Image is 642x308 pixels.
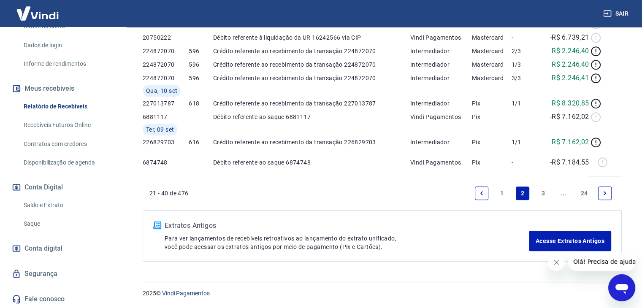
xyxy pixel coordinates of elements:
p: Mastercard [472,74,512,82]
p: Pix [472,158,512,167]
p: Extratos Antigos [165,221,529,231]
p: Crédito referente ao recebimento da transação 224872070 [213,74,410,82]
p: Débito referente à liquidação da UR 16242566 via CIP [213,33,410,42]
p: Para ver lançamentos de recebíveis retroativos ao lançamento do extrato unificado, você pode aces... [165,234,529,251]
p: 1/1 [512,138,542,146]
button: Sair [601,6,632,22]
a: Page 24 [577,186,591,200]
span: Ter, 09 set [146,125,174,134]
a: Dados de login [20,37,116,54]
p: 20750222 [143,33,189,42]
p: 1/3 [512,60,542,69]
ul: Pagination [471,183,615,203]
p: 6874748 [143,158,189,167]
a: Saque [20,215,116,232]
p: R$ 8.320,85 [552,98,589,108]
p: 618 [189,99,213,108]
p: Intermediador [410,138,472,146]
p: 616 [189,138,213,146]
p: Mastercard [472,47,512,55]
p: 2025 © [143,289,622,298]
a: Jump forward [557,186,570,200]
a: Acesse Extratos Antigos [529,231,611,251]
p: Pix [472,113,512,121]
a: Previous page [475,186,488,200]
p: -R$ 6.739,21 [550,32,589,43]
p: 596 [189,60,213,69]
p: Intermediador [410,99,472,108]
p: Crédito referente ao recebimento da transação 227013787 [213,99,410,108]
img: ícone [153,222,161,229]
p: 21 - 40 de 476 [149,189,189,197]
iframe: Botão para abrir a janela de mensagens [608,274,635,301]
p: Crédito referente ao recebimento da transação 224872070 [213,60,410,69]
span: Qua, 10 set [146,86,177,95]
p: R$ 2.246,41 [552,73,589,83]
a: Informe de rendimentos [20,55,116,73]
p: Mastercard [472,60,512,69]
p: 2/3 [512,47,542,55]
p: 224872070 [143,74,189,82]
p: - [512,158,542,167]
span: Conta digital [24,243,62,254]
p: Crédito referente ao recebimento da transação 224872070 [213,47,410,55]
p: - [512,113,542,121]
button: Meus recebíveis [10,79,116,98]
p: 224872070 [143,47,189,55]
p: -R$ 7.162,02 [550,112,589,122]
p: Débito referente ao saque 6874748 [213,158,410,167]
a: Saldo e Extrato [20,197,116,214]
a: Page 2 is your current page [516,186,529,200]
p: Débito referente ao saque 6881117 [213,113,410,121]
a: Contratos com credores [20,135,116,153]
button: Conta Digital [10,178,116,197]
a: Vindi Pagamentos [162,290,210,297]
p: 227013787 [143,99,189,108]
a: Conta digital [10,239,116,258]
p: Crédito referente ao recebimento da transação 226829703 [213,138,410,146]
p: 6881117 [143,113,189,121]
a: Page 1 [496,186,509,200]
a: Recebíveis Futuros Online [20,116,116,134]
iframe: Fechar mensagem [548,254,565,271]
a: Disponibilização de agenda [20,154,116,171]
a: Page 3 [536,186,550,200]
p: - [512,33,542,42]
iframe: Mensagem da empresa [568,252,635,271]
p: R$ 2.246,40 [552,46,589,56]
p: Intermediador [410,47,472,55]
p: Pix [472,99,512,108]
p: 1/1 [512,99,542,108]
p: R$ 2.246,40 [552,59,589,70]
p: Vindi Pagamentos [410,113,472,121]
p: 3/3 [512,74,542,82]
p: Vindi Pagamentos [410,33,472,42]
p: 596 [189,74,213,82]
p: Mastercard [472,33,512,42]
p: 596 [189,47,213,55]
p: 224872070 [143,60,189,69]
p: Vindi Pagamentos [410,158,472,167]
a: Next page [598,186,612,200]
a: Relatório de Recebíveis [20,98,116,115]
p: -R$ 7.184,55 [550,157,589,168]
span: Olá! Precisa de ajuda? [5,6,71,13]
p: Intermediador [410,74,472,82]
p: Intermediador [410,60,472,69]
p: Pix [472,138,512,146]
p: R$ 7.162,02 [552,137,589,147]
img: Vindi [10,0,65,26]
p: 226829703 [143,138,189,146]
a: Segurança [10,265,116,283]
